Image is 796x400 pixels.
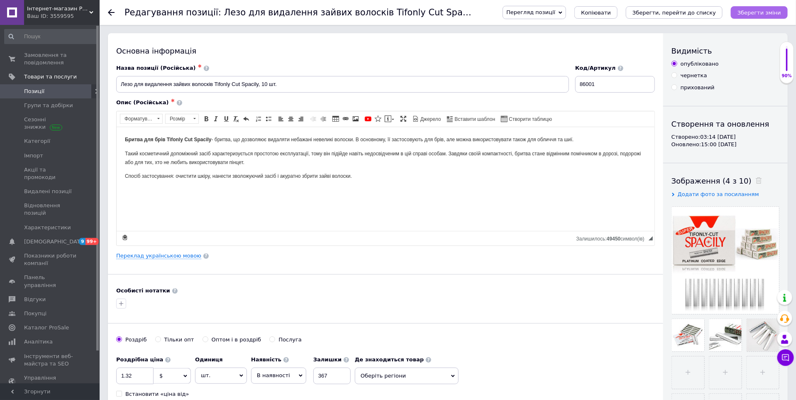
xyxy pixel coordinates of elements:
[116,368,154,384] input: 0
[125,336,147,344] div: Роздріб
[574,6,618,19] button: Копіювати
[222,114,231,123] a: Підкреслений (Ctrl+U)
[411,114,442,123] a: Джерело
[581,10,611,16] span: Копіювати
[24,224,71,231] span: Характеристики
[780,73,794,79] div: 90%
[671,46,779,56] div: Видимість
[116,356,163,363] b: Роздрібна ціна
[278,336,302,344] div: Послуга
[125,7,505,17] h1: Редагування позиції: Лезо для видалення зайвих волосків Tifonly Cut Spacily, 1шт.
[24,353,77,368] span: Інструменти веб-майстра та SEO
[607,236,620,242] span: 49450
[737,10,781,16] i: Зберегти зміни
[296,114,305,123] a: По правому краю
[731,6,788,19] button: Зберегти зміни
[24,202,77,217] span: Відновлення позицій
[164,336,194,344] div: Тільки опт
[24,338,53,346] span: Аналітика
[24,88,44,95] span: Позиції
[264,114,273,123] a: Вставити/видалити маркований список
[286,114,295,123] a: По центру
[419,116,441,123] span: Джерело
[24,274,77,289] span: Панель управління
[671,119,779,129] div: Створення та оновлення
[681,84,715,91] div: прихований
[195,356,223,363] b: Одиниця
[313,356,342,363] b: Залишки
[374,114,383,123] a: Вставити іконку
[24,374,77,389] span: Управління сайтом
[678,191,759,197] span: Додати фото за посиланням
[242,114,251,123] a: Повернути (Ctrl+Z)
[671,133,779,141] div: Створено: 03:14 [DATE]
[355,368,459,384] span: Оберіть регіони
[79,238,85,245] span: 9
[171,98,175,103] span: ✱
[212,114,221,123] a: Курсив (Ctrl+I)
[632,10,716,16] i: Зберегти, перейти до списку
[108,9,115,16] div: Повернутися назад
[212,336,261,344] div: Оптом і в роздріб
[454,116,496,123] span: Вставити шаблон
[24,152,43,160] span: Імпорт
[681,72,707,79] div: чернетка
[24,324,69,331] span: Каталог ProSale
[780,42,794,83] div: 90% Якість заповнення
[506,9,555,15] span: Перегляд позиції
[24,166,77,181] span: Акції та промокоди
[24,52,77,66] span: Замовлення та повідомлення
[24,102,73,109] span: Групи та добірки
[671,141,779,148] div: Оновлено: 15:00 [DATE]
[120,233,129,242] a: Зробити резервну копію зараз
[331,114,340,123] a: Таблиця
[351,114,360,123] a: Зображення
[116,287,170,294] b: Особисті нотатки
[681,60,719,68] div: опубліковано
[626,6,723,19] button: Зберегти, перейти до списку
[508,116,552,123] span: Створити таблицю
[24,310,46,317] span: Покупці
[116,65,196,71] span: Назва позиції (Російська)
[575,65,616,71] span: Код/Артикул
[120,114,154,123] span: Форматування
[85,238,99,245] span: 99+
[24,238,85,245] span: [DEMOGRAPHIC_DATA]
[254,114,263,123] a: Вставити/видалити нумерований список
[257,372,290,378] span: В наявності
[116,76,569,93] input: Наприклад, H&M жіноча сукня зелена 38 розмір вечірня максі з блискітками
[24,188,72,195] span: Видалені позиції
[195,368,247,383] span: шт.
[4,29,98,44] input: Пошук
[500,114,553,123] a: Створити таблицю
[27,5,89,12] span: Інтернет-магазин PM Daddy
[116,99,169,106] span: Опис (Російська)
[24,137,50,145] span: Категорії
[198,64,202,69] span: ✱
[120,114,163,124] a: Форматування
[777,349,794,366] button: Чат з покупцем
[649,236,653,240] span: Потягніть для зміни розмірів
[446,114,497,123] a: Вставити шаблон
[166,114,190,123] span: Розмір
[232,114,241,123] a: Видалити форматування
[341,114,350,123] a: Вставити/Редагувати посилання (Ctrl+L)
[364,114,373,123] a: Додати відео з YouTube
[276,114,286,123] a: По лівому краю
[355,356,424,363] b: Де знаходиться товар
[399,114,408,123] a: Максимізувати
[159,373,163,379] span: $
[27,12,100,20] div: Ваш ID: 3559595
[309,114,318,123] a: Зменшити відступ
[116,253,201,259] a: Переклад українською мовою
[24,116,77,131] span: Сезонні знижки
[116,46,655,56] div: Основна інформація
[117,127,654,231] iframe: Редактор, AD8305A4-0CE4-4B57-BE5A-B30E1B09523D
[671,176,779,186] div: Зображення (4 з 10)
[383,114,396,123] a: Вставити повідомлення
